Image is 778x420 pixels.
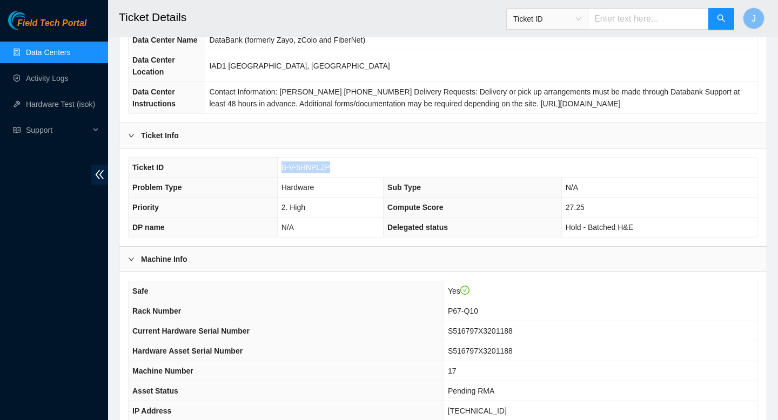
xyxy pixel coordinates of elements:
b: Machine Info [141,253,187,265]
span: B-V-5HNPLZP [281,163,330,172]
span: S516797X3201188 [448,327,513,335]
span: Priority [132,203,159,212]
span: Ticket ID [132,163,164,172]
div: Machine Info [119,247,767,272]
input: Enter text here... [588,8,709,30]
span: S516797X3201188 [448,347,513,355]
span: Pending RMA [448,387,494,395]
span: Machine Number [132,367,193,375]
span: Support [26,119,90,141]
div: Ticket Info [119,123,767,148]
span: 27.25 [566,203,585,212]
span: N/A [566,183,578,192]
a: Hardware Test (isok) [26,100,95,109]
span: Hardware [281,183,314,192]
span: Delegated status [387,223,448,232]
span: Hold - Batched H&E [566,223,633,232]
span: DataBank (formerly Zayo, zColo and FiberNet) [209,36,365,44]
button: search [708,8,734,30]
span: double-left [91,165,108,185]
span: 2. High [281,203,305,212]
b: Ticket Info [141,130,179,141]
span: [TECHNICAL_ID] [448,407,507,415]
span: Field Tech Portal [17,18,86,29]
span: Safe [132,287,149,295]
span: right [128,256,135,262]
span: right [128,132,135,139]
span: Current Hardware Serial Number [132,327,250,335]
span: Data Center Location [132,56,175,76]
span: Contact Information: [PERSON_NAME] [PHONE_NUMBER] Delivery Requests: Delivery or pick up arrangem... [209,87,740,108]
span: search [717,14,726,24]
span: Hardware Asset Serial Number [132,347,243,355]
span: P67-Q10 [448,307,478,315]
a: Akamai TechnologiesField Tech Portal [8,19,86,33]
span: 17 [448,367,457,375]
span: DP name [132,223,165,232]
span: Asset Status [132,387,178,395]
span: Data Center Instructions [132,87,176,108]
span: read [13,126,21,134]
span: Rack Number [132,307,181,315]
span: Problem Type [132,183,182,192]
span: J [752,12,756,25]
span: Sub Type [387,183,421,192]
img: Akamai Technologies [8,11,55,30]
span: Compute Score [387,203,443,212]
span: check-circle [460,286,470,295]
a: Data Centers [26,48,70,57]
span: IAD1 [GEOGRAPHIC_DATA], [GEOGRAPHIC_DATA] [209,62,390,70]
a: Activity Logs [26,74,69,83]
button: J [743,8,764,29]
span: Data Center Name [132,36,198,44]
span: IP Address [132,407,171,415]
span: Ticket ID [513,11,581,27]
span: N/A [281,223,294,232]
span: Yes [448,287,470,295]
